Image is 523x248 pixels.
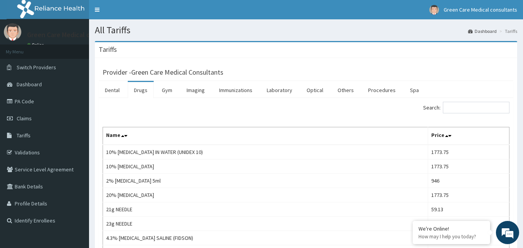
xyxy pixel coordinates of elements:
a: Procedures [362,82,402,98]
p: Green Care Medical consultants [27,31,123,38]
span: Dashboard [17,81,42,88]
a: Spa [404,82,425,98]
td: 946 [428,174,509,188]
a: Laboratory [261,82,298,98]
a: Optical [300,82,329,98]
td: 59.13 [428,202,509,217]
img: User Image [4,23,21,41]
td: 59.13 [428,217,509,231]
span: Tariffs [17,132,31,139]
a: Dashboard [468,28,497,34]
td: 10% [MEDICAL_DATA] IN WATER (UNIDEX 10) [103,145,428,159]
a: Immunizations [213,82,259,98]
th: Price [428,127,509,145]
label: Search: [423,102,509,113]
div: We're Online! [418,225,484,232]
span: Claims [17,115,32,122]
td: 4.3% [MEDICAL_DATA] SALINE (FIDSON) [103,231,428,245]
td: 1773.75 [428,188,509,202]
a: Online [27,42,46,48]
a: Dental [99,82,126,98]
a: Imaging [180,82,211,98]
td: 10% [MEDICAL_DATA] [103,159,428,174]
span: Switch Providers [17,64,56,71]
input: Search: [443,102,509,113]
li: Tariffs [497,28,517,34]
h3: Tariffs [99,46,117,53]
img: User Image [429,5,439,15]
td: 20% [MEDICAL_DATA] [103,188,428,202]
a: Others [331,82,360,98]
td: 2% [MEDICAL_DATA] 5ml [103,174,428,188]
h3: Provider - Green Care Medical Consultants [103,69,223,76]
a: Drugs [128,82,154,98]
span: Green Care Medical consultants [444,6,517,13]
th: Name [103,127,428,145]
td: 1773.75 [428,145,509,159]
p: How may I help you today? [418,233,484,240]
td: 21g NEEDLE [103,202,428,217]
a: Gym [156,82,178,98]
h1: All Tariffs [95,25,517,35]
td: 23g NEEDLE [103,217,428,231]
td: 1773.75 [428,159,509,174]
